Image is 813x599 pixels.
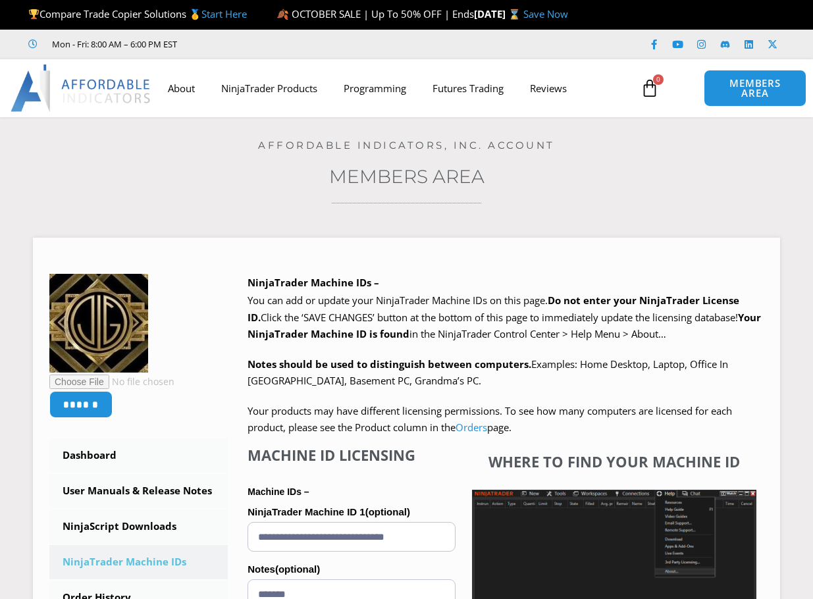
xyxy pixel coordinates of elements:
[155,73,208,103] a: About
[29,9,39,19] img: 🏆
[456,421,487,434] a: Orders
[248,294,739,324] b: Do not enter your NinjaTrader License ID.
[248,446,456,463] h4: Machine ID Licensing
[248,276,379,289] b: NinjaTrader Machine IDs –
[621,69,679,107] a: 0
[248,486,309,497] strong: Machine IDs –
[653,74,664,85] span: 0
[11,65,152,112] img: LogoAI | Affordable Indicators – NinjaTrader
[155,73,635,103] nav: Menu
[474,7,523,20] strong: [DATE] ⌛
[248,311,761,341] span: Click the ‘SAVE CHANGES’ button at the bottom of this page to immediately update the licensing da...
[419,73,517,103] a: Futures Trading
[275,563,320,575] span: (optional)
[49,438,228,473] a: Dashboard
[49,36,177,52] span: Mon - Fri: 8:00 AM – 6:00 PM EST
[49,509,228,544] a: NinjaScript Downloads
[208,73,330,103] a: NinjaTrader Products
[365,506,410,517] span: (optional)
[276,7,474,20] span: 🍂 OCTOBER SALE | Up To 50% OFF | Ends
[28,7,247,20] span: Compare Trade Copier Solutions 🥇
[49,274,148,373] img: 501c85f69c56c7c0f0244ed70d58567d164e0db9ed658506b74dcc6ea9b2d0ae
[201,7,247,20] a: Start Here
[248,357,531,371] strong: Notes should be used to distinguish between computers.
[329,165,485,188] a: Members Area
[49,474,228,508] a: User Manuals & Release Notes
[248,357,728,388] span: Examples: Home Desktop, Laptop, Office In [GEOGRAPHIC_DATA], Basement PC, Grandma’s PC.
[248,560,456,579] label: Notes
[248,502,456,522] label: NinjaTrader Machine ID 1
[258,139,555,151] a: Affordable Indicators, Inc. Account
[248,294,548,307] span: You can add or update your NinjaTrader Machine IDs on this page.
[49,545,228,579] a: NinjaTrader Machine IDs
[196,38,393,51] iframe: Customer reviews powered by Trustpilot
[704,70,806,107] a: MEMBERS AREA
[517,73,580,103] a: Reviews
[472,453,756,470] h4: Where to find your Machine ID
[330,73,419,103] a: Programming
[248,404,732,434] span: Your products may have different licensing permissions. To see how many computers are licensed fo...
[718,78,792,98] span: MEMBERS AREA
[523,7,568,20] a: Save Now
